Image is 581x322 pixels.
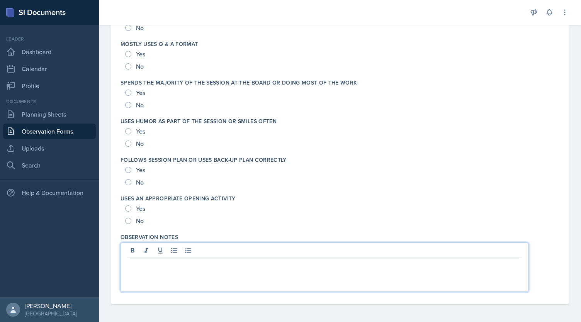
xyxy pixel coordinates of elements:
[136,217,144,225] span: No
[3,185,96,200] div: Help & Documentation
[136,127,145,135] span: Yes
[3,44,96,59] a: Dashboard
[121,40,198,48] label: Mostly uses Q & A format
[3,98,96,105] div: Documents
[136,178,144,186] span: No
[121,117,277,125] label: Uses humor as part of the session or smiles often
[136,89,145,97] span: Yes
[3,78,96,93] a: Profile
[121,195,236,202] label: Uses an appropriate opening activity
[121,233,178,241] label: Observation Notes
[25,310,77,317] div: [GEOGRAPHIC_DATA]
[136,63,144,70] span: No
[136,24,144,32] span: No
[121,156,287,164] label: Follows session plan or uses back-up plan correctly
[3,158,96,173] a: Search
[136,101,144,109] span: No
[136,205,145,212] span: Yes
[136,50,145,58] span: Yes
[3,36,96,42] div: Leader
[25,302,77,310] div: [PERSON_NAME]
[3,107,96,122] a: Planning Sheets
[121,79,357,86] label: Spends the majority of the session at the board or doing most of the work
[136,166,145,174] span: Yes
[3,61,96,76] a: Calendar
[3,124,96,139] a: Observation Forms
[136,140,144,147] span: No
[3,141,96,156] a: Uploads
